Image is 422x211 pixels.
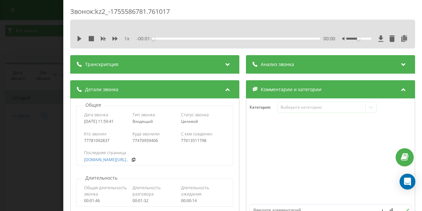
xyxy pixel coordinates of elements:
div: Accessibility label [357,37,360,40]
span: Дата звонка [84,112,108,118]
span: Детали звонка [85,86,118,93]
div: Open Intercom Messenger [400,174,415,190]
div: 00:00:14 [181,198,225,203]
div: 77470959406 [133,138,177,143]
div: 77781092837 [84,138,128,143]
div: Выберите категорию [281,105,363,110]
a: [DOMAIN_NAME][URL].. [84,158,128,162]
p: Общее [84,102,103,108]
span: Транскрипция [85,61,118,68]
div: Звонок : kz2_-1755586781.761017 [70,7,415,20]
span: Целевой [181,119,198,124]
span: Длительность разговора [133,185,177,196]
span: Статус звонка [181,112,209,118]
span: 00:00 [323,35,335,42]
span: - 00:01 [136,35,153,42]
span: Куда звонили [133,131,160,137]
span: Анализ звонка [261,61,294,68]
div: Accessibility label [152,37,155,40]
span: Общая длительность звонка [84,185,128,196]
span: 1 x [124,35,129,42]
div: [DATE] 11:59:41 [84,119,128,124]
div: 77013511798 [181,138,225,143]
span: Кто звонил [84,131,106,137]
span: С кем соединен [181,131,212,137]
span: Тип звонка [133,112,155,118]
h4: Категория : [250,105,278,110]
div: 00:01:32 [133,198,177,203]
span: Комментарии и категории [261,86,321,93]
span: Входящий [133,119,153,124]
span: Длительность ожидания [181,185,225,196]
div: 00:01:46 [84,198,128,203]
span: Последняя страница [84,150,126,156]
p: Длительность [84,175,119,181]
